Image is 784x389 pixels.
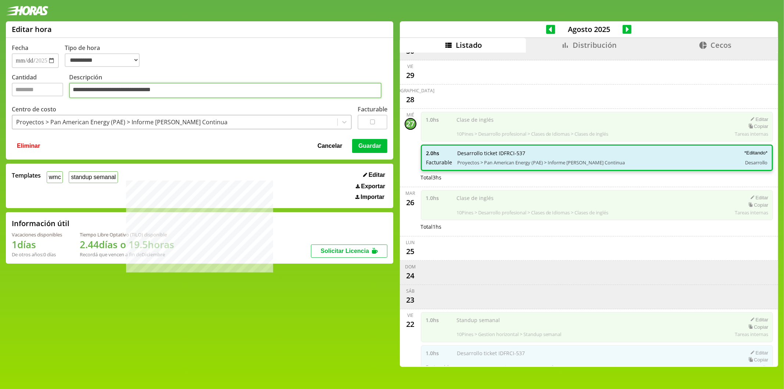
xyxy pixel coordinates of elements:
div: 25 [405,246,416,257]
span: Distribución [573,40,617,50]
label: Cantidad [12,73,69,100]
div: mar [406,190,415,196]
div: 28 [405,94,416,106]
button: Cancelar [315,139,345,153]
label: Centro de costo [12,105,56,113]
div: Total 1 hs [421,223,773,230]
textarea: Descripción [69,83,382,98]
button: Exportar [354,183,387,190]
div: 29 [405,69,416,81]
b: Diciembre [142,251,165,258]
div: vie [407,63,414,69]
button: Guardar [352,139,387,153]
div: mié [407,112,414,118]
div: scrollable content [400,53,778,366]
button: wmc [47,171,63,183]
div: sáb [406,288,415,294]
h1: 1 días [12,238,62,251]
div: Proyectos > Pan American Energy (PAE) > Informe [PERSON_NAME] Continua [16,118,228,126]
button: standup semanal [69,171,118,183]
div: Recordá que vencen a fin de [80,251,174,258]
div: dom [405,264,416,270]
div: 22 [405,318,416,330]
div: Vacaciones disponibles [12,231,62,238]
button: Editar [361,171,387,179]
span: Editar [369,172,385,178]
label: Fecha [12,44,28,52]
div: 26 [405,196,416,208]
span: Cecos [710,40,731,50]
h1: Editar hora [12,24,52,34]
label: Tipo de hora [65,44,146,68]
button: Eliminar [15,139,42,153]
span: Listado [456,40,482,50]
div: Tiempo Libre Optativo (TiLO) disponible [80,231,174,238]
span: Importar [361,194,384,200]
div: 24 [405,270,416,282]
h1: 2.44 días o 19.5 horas [80,238,174,251]
img: logotipo [6,6,49,15]
div: 23 [405,294,416,306]
div: [DEMOGRAPHIC_DATA] [386,88,435,94]
div: lun [406,239,415,246]
div: De otros años: 0 días [12,251,62,258]
h2: Información útil [12,218,69,228]
div: 27 [405,118,416,130]
span: Solicitar Licencia [321,248,369,254]
input: Cantidad [12,83,63,96]
span: Templates [12,171,41,179]
button: Solicitar Licencia [311,245,387,258]
span: Agosto 2025 [555,24,623,34]
label: Descripción [69,73,387,100]
label: Facturable [358,105,387,113]
select: Tipo de hora [65,53,140,67]
div: vie [407,312,414,318]
span: Exportar [361,183,385,190]
div: Total 3 hs [421,174,773,181]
